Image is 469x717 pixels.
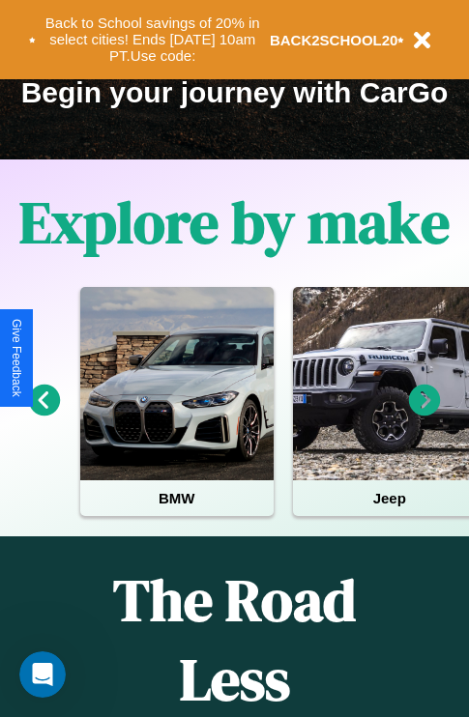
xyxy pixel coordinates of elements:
button: Back to School savings of 20% in select cities! Ends [DATE] 10am PT.Use code: [36,10,270,70]
iframe: Intercom live chat [19,651,66,698]
h4: BMW [80,480,274,516]
div: Give Feedback [10,319,23,397]
b: BACK2SCHOOL20 [270,32,398,48]
h1: Explore by make [19,183,450,262]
